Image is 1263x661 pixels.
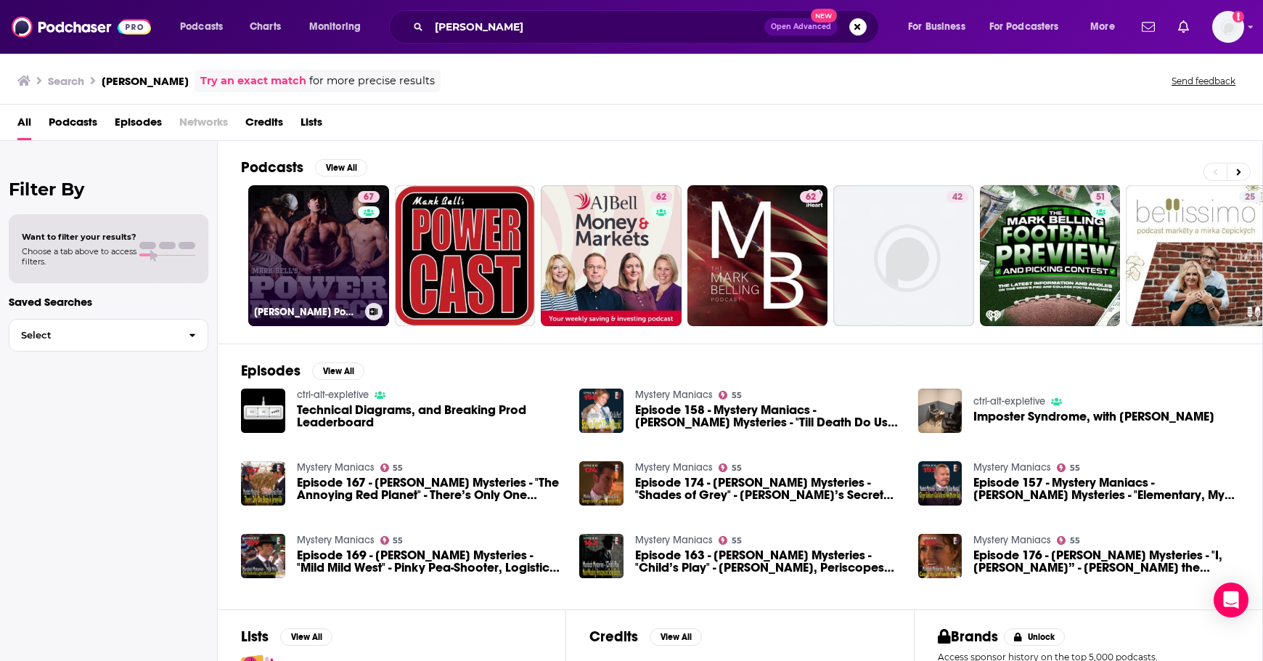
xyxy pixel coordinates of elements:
[200,73,306,89] a: Try an exact match
[635,549,901,574] a: Episode 163 - Murdoch Mysteries - "Child’s Play" - Melon Whacking, Periscopes and Stolen Bicycles
[732,392,742,399] span: 55
[254,306,359,318] h3: [PERSON_NAME] Power Project
[299,15,380,38] button: open menu
[1070,465,1080,471] span: 55
[973,461,1051,474] a: Mystery Maniacs
[635,404,901,429] span: Episode 158 - Mystery Maniacs - [PERSON_NAME] Mysteries - "Till Death Do Us Part" - Station Four’...
[241,628,269,646] h2: Lists
[719,463,742,472] a: 55
[241,362,364,380] a: EpisodesView All
[380,463,404,472] a: 55
[1212,11,1244,43] span: Logged in as Ashley_Beenen
[719,536,742,545] a: 55
[297,404,563,429] span: Technical Diagrams, and Breaking Prod Leaderboard
[241,461,285,506] img: Episode 167 - Murdoch Mysteries - "The Annoying Red Planet" - There’s Only One Shack In Jerseyville
[297,389,369,401] a: ctrl-alt-expletive
[315,159,367,177] button: View All
[1070,538,1080,544] span: 55
[358,191,380,203] a: 67
[918,534,962,578] img: Episode 176 - Murdoch Mysteries - "I, Murdoch” - Kaspar the Unfriendly Prussian
[248,185,389,326] a: 67[PERSON_NAME] Power Project
[980,185,1121,326] a: 51
[9,319,208,352] button: Select
[947,191,968,203] a: 42
[393,538,403,544] span: 55
[170,15,242,38] button: open menu
[250,17,281,37] span: Charts
[898,15,984,38] button: open menu
[9,330,177,340] span: Select
[1239,191,1261,203] a: 25
[380,536,404,545] a: 55
[650,628,702,646] button: View All
[1090,191,1111,203] a: 51
[1233,11,1244,23] svg: Add a profile image
[403,10,893,44] div: Search podcasts, credits, & more...
[241,158,367,177] a: PodcastsView All
[1212,11,1244,43] button: Show profile menu
[364,190,374,205] span: 67
[297,549,563,574] span: Episode 169 - [PERSON_NAME] Mysteries - "Mild Mild West" - Pinky Pea-Shooter, Logistics Bell & Co...
[811,9,837,23] span: New
[12,13,151,41] img: Podchaser - Follow, Share and Rate Podcasts
[49,110,97,140] a: Podcasts
[1214,583,1248,617] div: Open Intercom Messenger
[541,185,682,326] a: 62
[309,73,435,89] span: for more precise results
[115,110,162,140] a: Episodes
[635,461,713,474] a: Mystery Maniacs
[297,461,375,474] a: Mystery Maniacs
[635,404,901,429] a: Episode 158 - Mystery Maniacs - Murdoch Mysteries - "Till Death Do Us Part" - Station Four’s Tick...
[297,477,563,501] a: Episode 167 - Murdoch Mysteries - "The Annoying Red Planet" - There’s Only One Shack In Jerseyville
[1080,15,1133,38] button: open menu
[589,628,638,646] h2: Credits
[9,179,208,200] h2: Filter By
[429,15,764,38] input: Search podcasts, credits, & more...
[297,549,563,574] a: Episode 169 - Murdoch Mysteries - "Mild Mild West" - Pinky Pea-Shooter, Logistics Bell & Cowboy B...
[973,395,1045,407] a: ctrl-alt-expletive
[1172,15,1195,39] a: Show notifications dropdown
[806,190,816,205] span: 62
[579,534,624,578] img: Episode 163 - Murdoch Mysteries - "Child’s Play" - Melon Whacking, Periscopes and Stolen Bicycles
[687,185,828,326] a: 62
[635,389,713,401] a: Mystery Maniacs
[17,110,31,140] span: All
[764,18,838,36] button: Open AdvancedNew
[973,477,1239,501] span: Episode 157 - Mystery Maniacs - [PERSON_NAME] Mysteries - "Elementary, My Dear [PERSON_NAME]" - [...
[589,628,702,646] a: CreditsView All
[579,461,624,506] img: Episode 174 - Murdoch Mysteries - "Shades of Grey" - George’s Secret Diary & Stomach Milk!
[833,185,974,326] a: 42
[241,534,285,578] a: Episode 169 - Murdoch Mysteries - "Mild Mild West" - Pinky Pea-Shooter, Logistics Bell & Cowboy B...
[301,110,322,140] a: Lists
[1212,11,1244,43] img: User Profile
[980,15,1080,38] button: open menu
[952,190,962,205] span: 42
[241,158,303,177] h2: Podcasts
[635,534,713,546] a: Mystery Maniacs
[908,17,965,37] span: For Business
[579,389,624,433] a: Episode 158 - Mystery Maniacs - Murdoch Mysteries - "Till Death Do Us Part" - Station Four’s Tick...
[656,190,666,205] span: 62
[309,17,361,37] span: Monitoring
[771,23,831,31] span: Open Advanced
[1167,75,1240,87] button: Send feedback
[22,246,136,267] span: Choose a tab above to access filters.
[245,110,283,140] span: Credits
[938,628,998,646] h2: Brands
[9,295,208,309] p: Saved Searches
[918,461,962,506] a: Episode 157 - Mystery Maniacs - Murdoch Mysteries - "Elementary, My Dear Murdoch" - Ginger Sidebu...
[241,389,285,433] img: Technical Diagrams, and Breaking Prod Leaderboard
[973,477,1239,501] a: Episode 157 - Mystery Maniacs - Murdoch Mysteries - "Elementary, My Dear Murdoch" - Ginger Sidebu...
[1057,536,1080,545] a: 55
[635,549,901,574] span: Episode 163 - [PERSON_NAME] Mysteries - "Child’s Play" - [PERSON_NAME], Periscopes and Stolen Bic...
[179,110,228,140] span: Networks
[1090,17,1115,37] span: More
